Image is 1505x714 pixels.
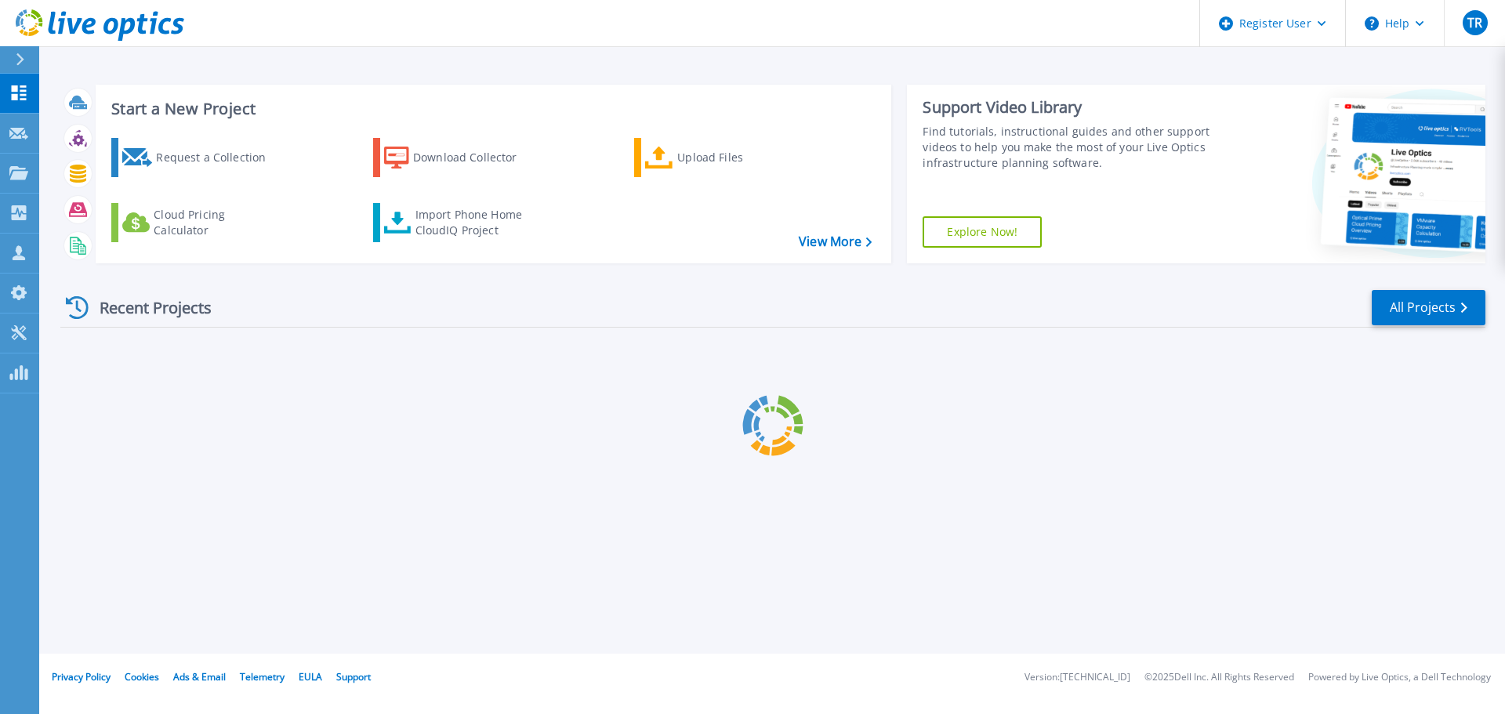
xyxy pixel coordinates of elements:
a: Explore Now! [923,216,1042,248]
div: Request a Collection [156,142,281,173]
a: Ads & Email [173,670,226,683]
a: Request a Collection [111,138,286,177]
a: Download Collector [373,138,548,177]
a: View More [799,234,872,249]
a: EULA [299,670,322,683]
li: © 2025 Dell Inc. All Rights Reserved [1144,672,1294,683]
div: Find tutorials, instructional guides and other support videos to help you make the most of your L... [923,124,1217,171]
a: Cookies [125,670,159,683]
div: Recent Projects [60,288,233,327]
span: TR [1467,16,1482,29]
a: Telemetry [240,670,285,683]
h3: Start a New Project [111,100,872,118]
a: Privacy Policy [52,670,111,683]
li: Powered by Live Optics, a Dell Technology [1308,672,1491,683]
a: Cloud Pricing Calculator [111,203,286,242]
div: Import Phone Home CloudIQ Project [415,207,538,238]
a: Upload Files [634,138,809,177]
a: Support [336,670,371,683]
div: Support Video Library [923,97,1217,118]
li: Version: [TECHNICAL_ID] [1024,672,1130,683]
div: Cloud Pricing Calculator [154,207,279,238]
div: Upload Files [677,142,803,173]
a: All Projects [1372,290,1485,325]
div: Download Collector [413,142,539,173]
